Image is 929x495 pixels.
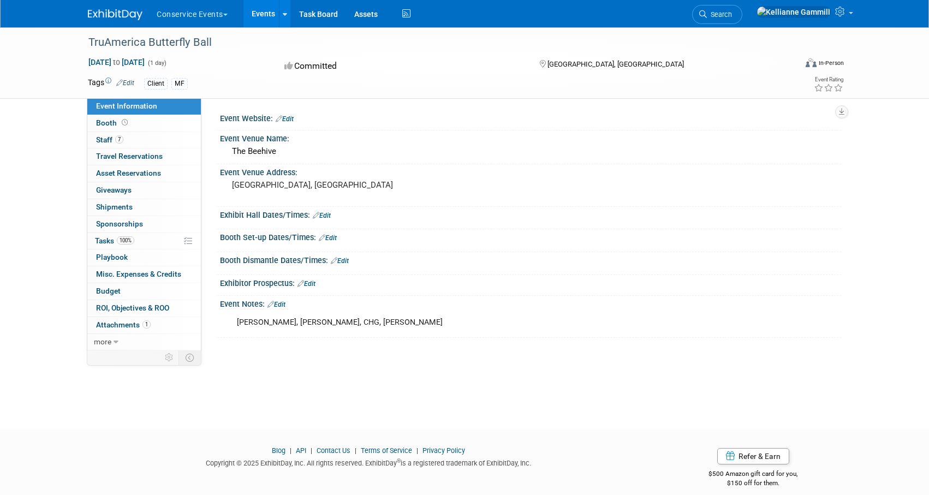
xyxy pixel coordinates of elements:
span: Misc. Expenses & Credits [96,270,181,278]
span: [GEOGRAPHIC_DATA], [GEOGRAPHIC_DATA] [547,60,684,68]
a: Tasks100% [87,233,201,249]
a: Playbook [87,249,201,266]
a: more [87,334,201,350]
a: Event Information [87,98,201,115]
div: Exhibit Hall Dates/Times: [220,207,841,221]
span: Giveaways [96,186,132,194]
span: 1 [142,320,151,329]
td: Tags [88,77,134,90]
span: to [111,58,122,67]
div: Committed [281,57,522,76]
a: Booth [87,115,201,132]
a: Edit [297,280,315,288]
a: Attachments1 [87,317,201,333]
a: API [296,446,306,455]
a: Edit [313,212,331,219]
div: Event Website: [220,110,841,124]
sup: ® [397,458,401,464]
div: $500 Amazon gift card for you, [665,462,842,487]
span: Budget [96,287,121,295]
span: | [352,446,359,455]
div: [PERSON_NAME], [PERSON_NAME], CHG, [PERSON_NAME] [229,312,721,333]
a: Edit [116,79,134,87]
a: Budget [87,283,201,300]
a: Staff7 [87,132,201,148]
a: Edit [267,301,285,308]
a: Contact Us [317,446,350,455]
td: Toggle Event Tabs [179,350,201,365]
a: Terms of Service [361,446,412,455]
div: Event Rating [814,77,843,82]
span: Search [707,10,732,19]
a: Search [692,5,742,24]
span: Playbook [96,253,128,261]
span: Staff [96,135,123,144]
div: Event Format [731,57,844,73]
a: Edit [331,257,349,265]
div: TruAmerica Butterfly Ball [85,33,779,52]
span: (1 day) [147,59,166,67]
span: 100% [117,236,134,244]
span: | [414,446,421,455]
span: more [94,337,111,346]
div: Booth Dismantle Dates/Times: [220,252,841,266]
span: Tasks [95,236,134,245]
span: Sponsorships [96,219,143,228]
span: 7 [115,135,123,144]
span: | [287,446,294,455]
div: Exhibitor Prospectus: [220,275,841,289]
a: Shipments [87,199,201,216]
span: Shipments [96,202,133,211]
a: Misc. Expenses & Credits [87,266,201,283]
div: Event Notes: [220,296,841,310]
a: Giveaways [87,182,201,199]
span: Travel Reservations [96,152,163,160]
span: | [308,446,315,455]
div: Event Venue Address: [220,164,841,178]
div: Client [144,78,168,90]
div: Copyright © 2025 ExhibitDay, Inc. All rights reserved. ExhibitDay is a registered trademark of Ex... [88,456,649,468]
a: Travel Reservations [87,148,201,165]
a: Privacy Policy [422,446,465,455]
a: Asset Reservations [87,165,201,182]
span: ROI, Objectives & ROO [96,303,169,312]
img: Format-Inperson.png [806,58,817,67]
span: Asset Reservations [96,169,161,177]
span: Event Information [96,102,157,110]
a: ROI, Objectives & ROO [87,300,201,317]
span: Booth not reserved yet [120,118,130,127]
a: Sponsorships [87,216,201,232]
img: ExhibitDay [88,9,142,20]
a: Blog [272,446,285,455]
a: Refer & Earn [717,448,789,464]
a: Edit [276,115,294,123]
div: Event Venue Name: [220,130,841,144]
a: Edit [319,234,337,242]
img: Kellianne Gammill [757,6,831,18]
span: Booth [96,118,130,127]
div: Booth Set-up Dates/Times: [220,229,841,243]
td: Personalize Event Tab Strip [160,350,179,365]
span: [DATE] [DATE] [88,57,145,67]
div: MF [171,78,188,90]
div: In-Person [818,59,844,67]
pre: [GEOGRAPHIC_DATA], [GEOGRAPHIC_DATA] [232,180,467,190]
div: $150 off for them. [665,479,842,488]
span: Attachments [96,320,151,329]
div: The Beehive [228,143,833,160]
